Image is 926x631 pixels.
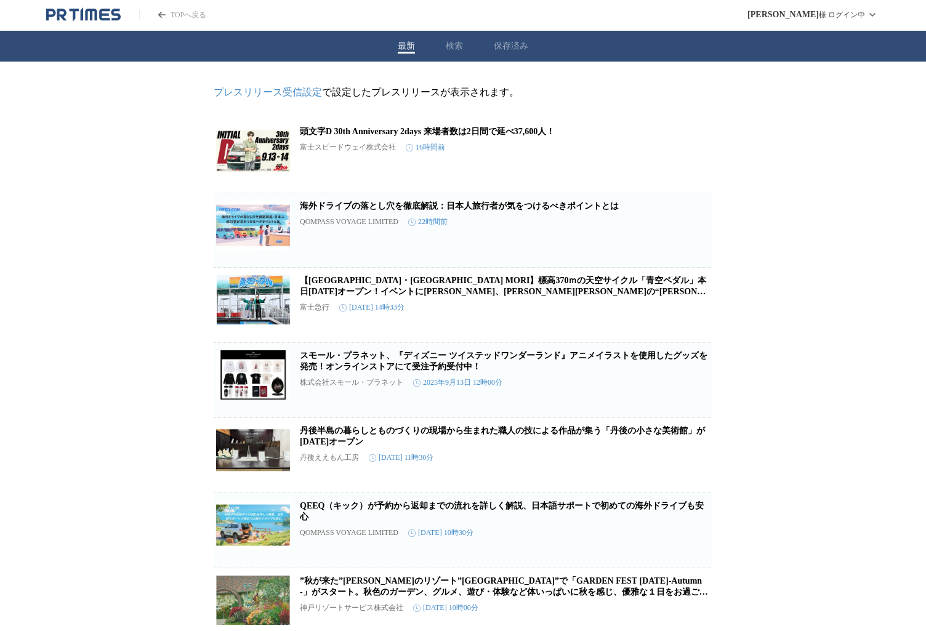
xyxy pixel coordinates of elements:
[300,276,707,307] a: 【[GEOGRAPHIC_DATA]・[GEOGRAPHIC_DATA] MORI】標高370ｍの天空サイクル「青空ペダル」本日[DATE]オープン！イベントに[PERSON_NAME]、[PE...
[300,452,359,463] p: 丹後ええもん工房
[747,10,819,20] span: [PERSON_NAME]
[216,500,290,550] img: QEEQ（キック）が予約から返却までの流れを詳しく解説、日本語サポートで初めての海外ドライブも安心
[413,377,502,388] time: 2025年9月13日 12時00分
[300,217,398,227] p: QOMPASS VOYAGE LIMITED
[369,452,433,463] time: [DATE] 11時30分
[216,201,290,250] img: 海外ドライブの落とし穴を徹底解説：日本人旅行者が気をつけるべきポイントとは
[300,351,707,371] a: スモール・プラネット、『ディズニー ツイステッドワンダーランド』アニメイラストを使用したグッズを発売！オンラインストアにて受注予約受付中！
[406,142,445,153] time: 16時間前
[216,576,290,625] img: ”秋が来た”山上のリゾート”神戸布引ハーブ園”で「GARDEN FEST 2025-Autumn-」がスタート。秋色のガーデン、グルメ、遊び・体験など体いっぱいに秋を感じ、優雅な１日をお過ごしください
[408,528,473,538] time: [DATE] 10時30分
[300,142,396,153] p: 富士スピードウェイ株式会社
[398,41,415,52] button: 最新
[139,10,206,20] a: PR TIMESのトップページはこちら
[300,576,708,608] a: ”秋が来た”[PERSON_NAME]のリゾート”[GEOGRAPHIC_DATA]”で「GARDEN FEST [DATE]-Autumn-」がスタート。秋色のガーデン、グルメ、遊び・体験など...
[413,603,478,613] time: [DATE] 10時00分
[300,201,619,211] a: 海外ドライブの落とし穴を徹底解説：日本人旅行者が気をつけるべきポイントとは
[46,7,121,22] a: PR TIMESのトップページはこちら
[300,127,555,136] a: 頭文字D 30th Anniversary 2days 来場者数は2日間で延べ37,600人！
[300,528,398,537] p: QOMPASS VOYAGE LIMITED
[339,302,405,313] time: [DATE] 14時33分
[408,217,448,227] time: 22時間前
[216,126,290,175] img: 頭文字D 30th Anniversary 2days 来場者数は2日間で延べ37,600人！
[214,87,322,97] a: プレスリリース受信設定
[216,350,290,400] img: スモール・プラネット、『ディズニー ツイステッドワンダーランド』アニメイラストを使用したグッズを発売！オンラインストアにて受注予約受付中！
[216,275,290,324] img: 【神奈川県・さがみ湖MORI MORI】標高370ｍの天空サイクル「青空ペダル」本日9月13日(土)オープン！イベントに高尾颯斗さん、高尾楓弥さんの“高尾兄弟”が登場
[494,41,528,52] button: 保存済み
[300,426,705,446] a: 丹後半島の暮らしとものづくりの現場から生まれた職人の技による作品が集う「丹後の小さな美術館」が[DATE]オープン
[300,377,403,388] p: 株式会社スモール・プラネット
[216,425,290,475] img: 丹後半島の暮らしとものづくりの現場から生まれた職人の技による作品が集う「丹後の小さな美術館」が９月13日（土）オープン
[300,501,704,521] a: QEEQ（キック）が予約から返却までの流れを詳しく解説、日本語サポートで初めての海外ドライブも安心
[300,603,403,613] p: 神戸リゾートサービス株式会社
[214,86,712,99] p: で設定したプレスリリースが表示されます。
[446,41,463,52] button: 検索
[300,302,329,313] p: 富士急行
